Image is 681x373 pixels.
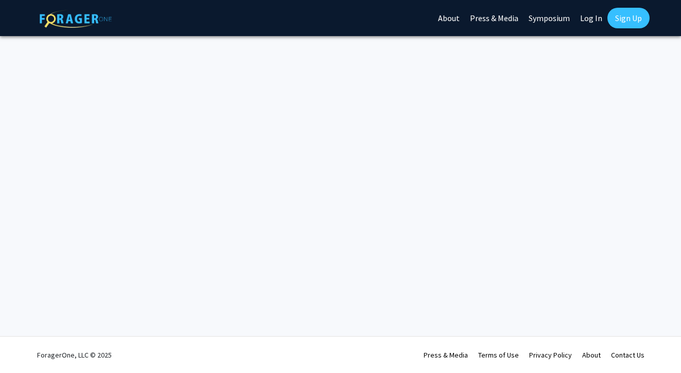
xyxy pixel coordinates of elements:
a: Contact Us [611,350,644,360]
a: Privacy Policy [529,350,572,360]
img: ForagerOne Logo [40,10,112,28]
a: Press & Media [424,350,468,360]
iframe: Chat [637,327,673,365]
div: ForagerOne, LLC © 2025 [37,337,112,373]
a: About [582,350,601,360]
a: Terms of Use [478,350,519,360]
a: Sign Up [607,8,650,28]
